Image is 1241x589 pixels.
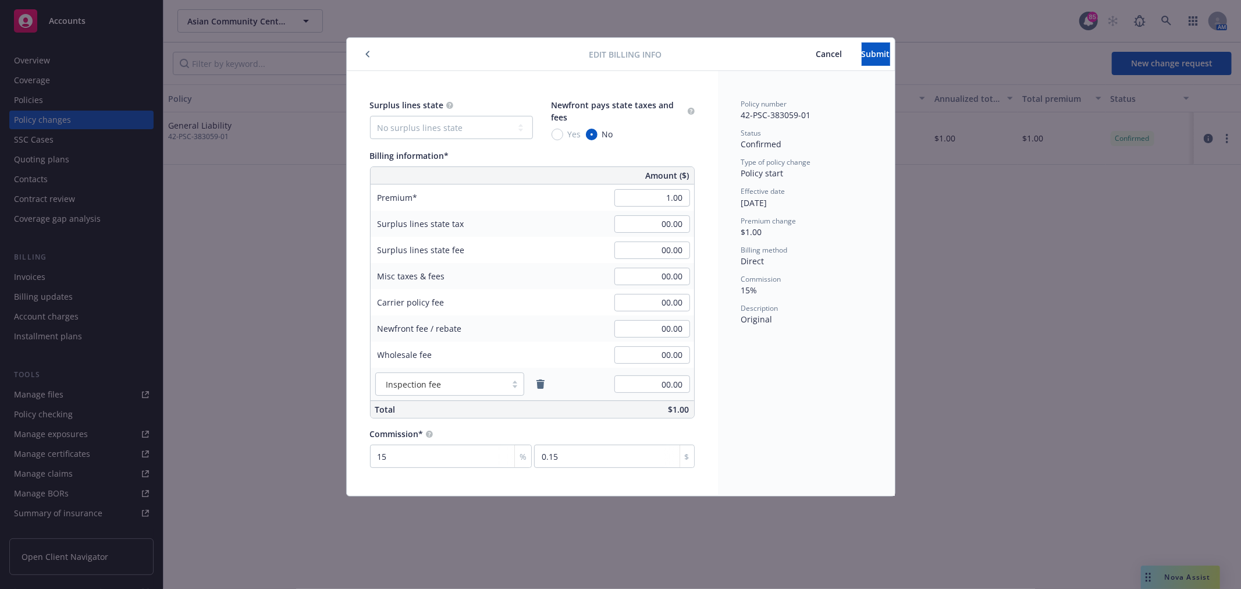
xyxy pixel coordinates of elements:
span: Edit billing info [589,48,662,61]
span: Newfront pays state taxes and fees [552,100,674,123]
span: % [520,450,527,463]
button: Cancel [797,42,862,66]
span: Surplus lines state fee [378,244,465,256]
span: Premium [378,192,418,203]
span: [DATE] [741,197,767,208]
span: No [602,128,613,140]
button: Submit [862,42,890,66]
span: Commission* [370,428,424,439]
span: Direct [741,256,764,267]
span: Yes [568,128,581,140]
span: Newfront fee / rebate [378,323,462,334]
a: remove [534,377,547,391]
input: 0.00 [614,346,690,364]
span: Status [741,128,762,138]
span: $1.00 [668,404,689,415]
span: Original [741,314,773,325]
span: Cancel [816,48,842,59]
span: Premium change [741,216,796,226]
span: Type of policy change [741,157,811,167]
span: Effective date [741,186,785,196]
span: Surplus lines state [370,100,444,111]
span: Amount ($) [646,169,689,182]
span: 42-PSC-383059-01 [741,109,811,120]
input: 0.00 [614,294,690,311]
span: Confirmed [741,139,782,150]
span: 15% [741,285,758,296]
span: Wholesale fee [378,349,432,360]
span: $1.00 [741,226,762,237]
span: Description [741,303,778,313]
span: Billing method [741,245,788,255]
span: Policy start [741,168,784,179]
span: Carrier policy fee [378,297,445,308]
input: No [586,129,598,140]
input: 0.00 [614,242,690,259]
span: Policy number [741,99,787,109]
input: 0.00 [614,215,690,233]
span: Surplus lines state tax [378,218,464,229]
span: Total [375,404,396,415]
span: $ [685,450,689,463]
span: Misc taxes & fees [378,271,445,282]
span: Inspection fee [382,378,500,391]
span: Submit [862,48,890,59]
input: 0.00 [614,268,690,285]
span: Inspection fee [386,378,442,391]
span: Billing information* [370,150,449,161]
input: 0.00 [614,189,690,207]
input: 0.00 [614,375,690,393]
input: 0.00 [614,320,690,338]
input: Yes [552,129,563,140]
span: Commission [741,274,781,284]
